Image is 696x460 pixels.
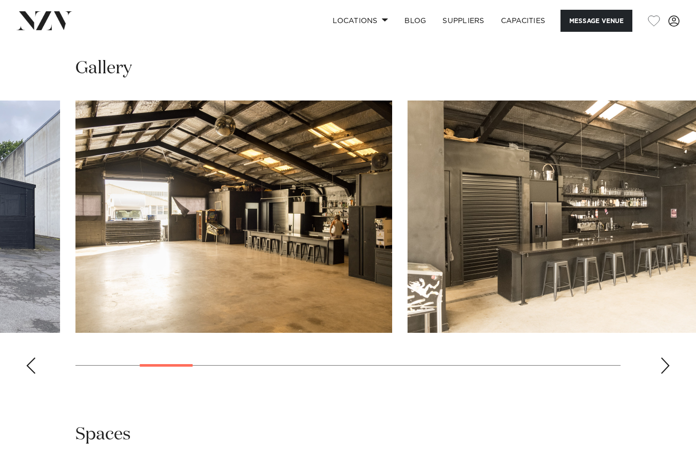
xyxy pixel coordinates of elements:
swiper-slide: 3 / 17 [75,101,392,333]
h2: Gallery [75,57,132,80]
a: BLOG [396,10,434,32]
img: nzv-logo.png [16,11,72,30]
button: Message Venue [560,10,632,32]
a: Capacities [493,10,554,32]
a: Locations [324,10,396,32]
h2: Spaces [75,423,131,446]
a: SUPPLIERS [434,10,492,32]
